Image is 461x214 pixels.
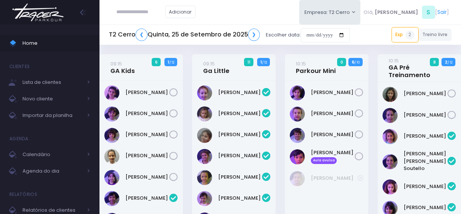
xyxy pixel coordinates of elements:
[363,9,374,16] span: Olá,
[311,149,355,164] a: [PERSON_NAME] Aula avulsa
[23,38,90,48] span: Home
[218,110,262,117] a: [PERSON_NAME]
[218,152,262,159] a: [PERSON_NAME]
[104,106,119,121] img: Maria Clara Frateschi
[218,89,262,96] a: [PERSON_NAME]
[218,173,262,181] a: [PERSON_NAME]
[290,149,305,164] img: Samuel Bigaton
[197,85,212,100] img: Antonieta Bonna Gobo N Silva
[430,58,439,66] span: 8
[218,194,262,202] a: [PERSON_NAME]
[404,183,447,190] a: [PERSON_NAME]
[23,111,83,120] span: Importar da planilha
[104,128,119,143] img: Mariana Abramo
[404,111,447,119] a: [PERSON_NAME]
[125,194,169,202] a: [PERSON_NAME]
[110,60,135,75] a: 09:15GA Kids
[290,85,305,100] img: Dante Passos
[169,60,174,65] small: / 12
[203,60,215,67] small: 09:15
[125,89,169,96] a: [PERSON_NAME]
[168,59,169,65] strong: 1
[311,157,337,164] span: Aula avulsa
[23,166,83,176] span: Agenda do dia
[375,9,418,16] span: [PERSON_NAME]
[311,110,355,117] a: [PERSON_NAME]
[9,187,37,202] h4: Relatórios
[360,4,452,21] div: [ ]
[337,58,346,66] span: 0
[197,106,212,121] img: Catarina Andrade
[354,60,360,65] small: / 10
[383,108,398,123] img: Luzia Rolfini Fernandes
[9,59,30,74] h4: Clientes
[311,131,355,138] a: [PERSON_NAME]
[109,26,350,44] div: Escolher data:
[383,179,398,194] img: Luisa Tomchinsky Montezano
[104,170,119,185] img: Nina Elias
[197,191,212,206] img: Julia Merlino Donadell
[125,152,169,159] a: [PERSON_NAME]
[383,87,398,102] img: Julia de Campos Munhoz
[23,77,83,87] span: Lista de clientes
[104,85,119,100] img: Clara Guimaraes Kron
[404,132,447,140] a: [PERSON_NAME]
[261,59,262,65] strong: 1
[203,60,229,75] a: 09:15Ga Little
[125,173,169,181] a: [PERSON_NAME]
[311,89,355,96] a: [PERSON_NAME]
[404,204,447,211] a: [PERSON_NAME]
[290,171,305,186] img: Rafael Reis
[419,29,452,41] a: Treino livre
[218,131,262,138] a: [PERSON_NAME]
[109,29,260,41] h5: T2 Cerro Quinta, 25 de Setembro de 2025
[248,29,260,41] a: ❯
[23,150,83,159] span: Calendário
[296,60,306,67] small: 10:15
[389,57,399,64] small: 10:15
[290,106,305,121] img: Guilherme Soares Naressi
[244,58,253,66] span: 11
[110,60,122,67] small: 09:15
[405,30,414,39] span: 2
[383,154,398,169] img: Ana Helena Soutello
[125,131,169,138] a: [PERSON_NAME]
[404,90,447,97] a: [PERSON_NAME]
[262,60,267,65] small: / 12
[197,128,212,143] img: Heloísa Amado
[352,59,354,65] strong: 6
[125,110,169,117] a: [PERSON_NAME]
[422,6,435,19] span: S
[104,149,119,164] img: Maya Viana
[437,8,447,16] a: Sair
[445,59,447,65] strong: 2
[392,27,419,42] a: Exp2
[290,128,305,143] img: Otto Guimarães Krön
[296,60,336,75] a: 10:15Parkour Mini
[9,131,29,146] h4: Agenda
[165,6,196,18] a: Adicionar
[23,94,83,104] span: Novo cliente
[197,149,212,164] img: Isabel Amado
[447,60,452,65] small: / 12
[404,150,447,172] a: [PERSON_NAME] [PERSON_NAME] Soutello
[136,29,148,41] a: ❮
[383,129,398,144] img: Alice Oliveira Castro
[389,57,447,79] a: 10:15GA Pré Treinamento
[197,170,212,185] img: Isabel Silveira Chulam
[104,191,119,206] img: Beatriz Kikuchi
[311,175,357,182] a: [PERSON_NAME]
[152,58,161,66] span: 6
